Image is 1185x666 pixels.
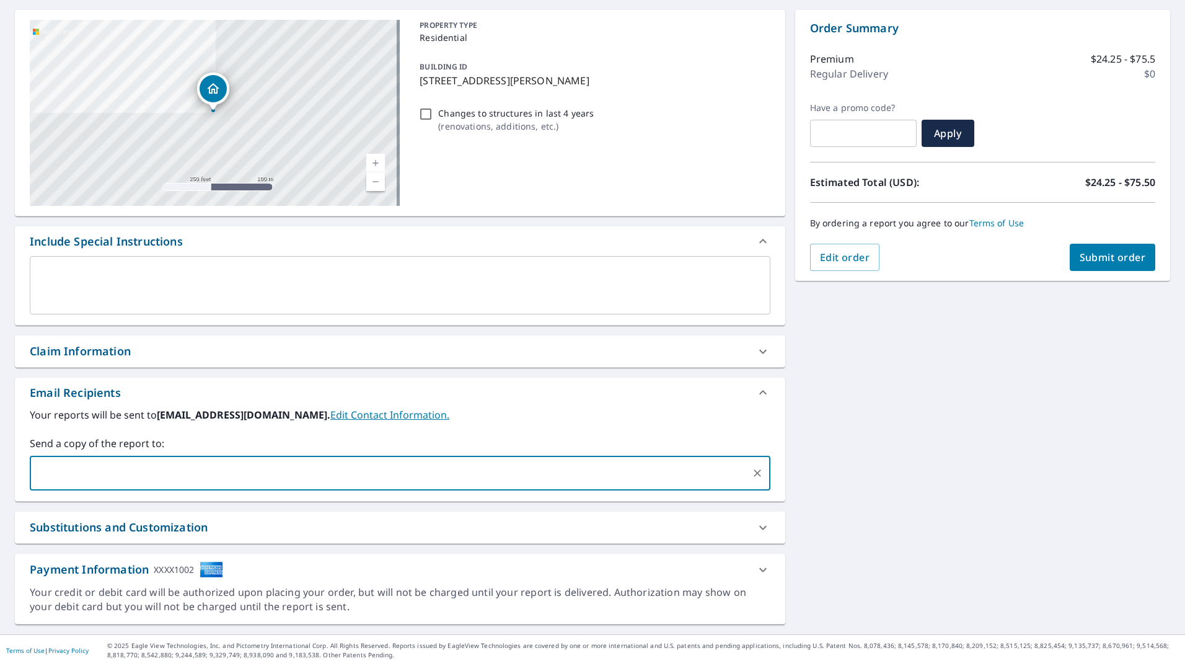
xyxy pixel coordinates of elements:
p: Estimated Total (USD): [810,175,983,190]
a: Terms of Use [6,646,45,655]
label: Your reports will be sent to [30,407,770,422]
div: XXXX1002 [154,561,194,578]
div: Payment InformationXXXX1002cardImage [15,554,785,585]
p: Residential [420,31,765,44]
div: Substitutions and Customization [15,512,785,543]
button: Clear [749,464,766,482]
p: ( renovations, additions, etc. ) [438,120,594,133]
p: Premium [810,51,854,66]
div: Dropped pin, building 1, Residential property, 121 Turnberry Dr Johns Island, SC 29455 [197,73,229,111]
p: PROPERTY TYPE [420,20,765,31]
p: [STREET_ADDRESS][PERSON_NAME] [420,73,765,88]
div: Email Recipients [30,384,121,401]
p: $24.25 - $75.50 [1085,175,1155,190]
button: Apply [922,120,974,147]
a: Current Level 17, Zoom Out [366,172,385,191]
span: Edit order [820,251,870,264]
div: Include Special Instructions [15,226,785,256]
a: Current Level 17, Zoom In [366,154,385,172]
span: Apply [932,127,964,140]
div: Your credit or debit card will be authorized upon placing your order, but will not be charged unt... [30,585,770,614]
label: Have a promo code? [810,102,917,113]
div: Claim Information [15,335,785,367]
p: | [6,647,89,654]
div: Include Special Instructions [30,233,183,250]
div: Substitutions and Customization [30,519,208,536]
div: Payment Information [30,561,223,578]
p: Regular Delivery [810,66,888,81]
p: © 2025 Eagle View Technologies, Inc. and Pictometry International Corp. All Rights Reserved. Repo... [107,641,1179,660]
button: Submit order [1070,244,1156,271]
a: EditContactInfo [330,408,449,422]
a: Privacy Policy [48,646,89,655]
p: By ordering a report you agree to our [810,218,1155,229]
span: Submit order [1080,251,1146,264]
button: Edit order [810,244,880,271]
p: BUILDING ID [420,61,467,72]
p: $0 [1144,66,1155,81]
div: Claim Information [30,343,131,360]
b: [EMAIL_ADDRESS][DOMAIN_NAME]. [157,408,330,422]
a: Terms of Use [969,217,1024,229]
div: Email Recipients [15,378,785,407]
img: cardImage [200,561,223,578]
label: Send a copy of the report to: [30,436,770,451]
p: Changes to structures in last 4 years [438,107,594,120]
p: $24.25 - $75.5 [1091,51,1155,66]
p: Order Summary [810,20,1155,37]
